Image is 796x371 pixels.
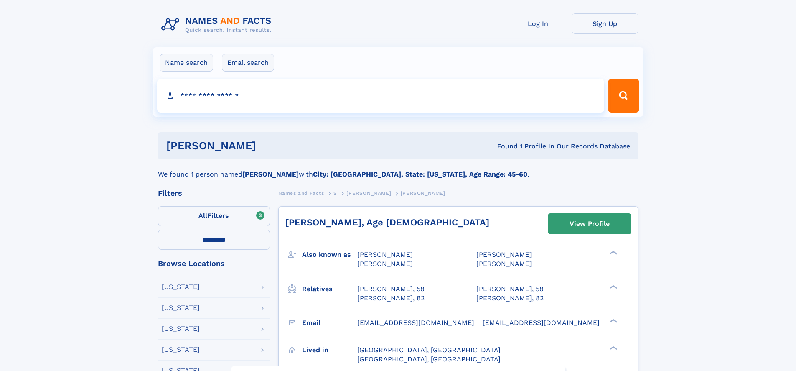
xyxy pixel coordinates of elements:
[162,325,200,332] div: [US_STATE]
[401,190,445,196] span: [PERSON_NAME]
[302,343,357,357] h3: Lived in
[198,212,207,220] span: All
[162,304,200,311] div: [US_STATE]
[608,345,618,351] div: ❯
[158,13,278,36] img: Logo Names and Facts
[548,214,631,234] a: View Profile
[158,260,270,267] div: Browse Locations
[476,284,544,294] a: [PERSON_NAME], 58
[570,214,610,233] div: View Profile
[285,217,489,228] a: [PERSON_NAME], Age [DEMOGRAPHIC_DATA]
[158,159,638,179] div: We found 1 person named with .
[357,251,413,258] span: [PERSON_NAME]
[572,13,638,34] a: Sign Up
[357,319,474,327] span: [EMAIL_ADDRESS][DOMAIN_NAME]
[302,248,357,262] h3: Also known as
[357,346,501,354] span: [GEOGRAPHIC_DATA], [GEOGRAPHIC_DATA]
[357,294,425,303] a: [PERSON_NAME], 82
[608,79,639,113] button: Search Button
[483,319,600,327] span: [EMAIL_ADDRESS][DOMAIN_NAME]
[357,355,501,363] span: [GEOGRAPHIC_DATA], [GEOGRAPHIC_DATA]
[166,141,377,151] h1: [PERSON_NAME]
[608,284,618,289] div: ❯
[608,318,618,323] div: ❯
[222,54,274,72] label: Email search
[162,284,200,290] div: [US_STATE]
[162,346,200,353] div: [US_STATE]
[357,260,413,268] span: [PERSON_NAME]
[476,294,544,303] a: [PERSON_NAME], 82
[302,316,357,330] h3: Email
[158,206,270,226] label: Filters
[278,188,324,198] a: Names and Facts
[505,13,572,34] a: Log In
[333,190,337,196] span: S
[313,170,527,178] b: City: [GEOGRAPHIC_DATA], State: [US_STATE], Age Range: 45-60
[158,189,270,197] div: Filters
[346,190,391,196] span: [PERSON_NAME]
[157,79,605,113] input: search input
[302,282,357,296] h3: Relatives
[608,250,618,256] div: ❯
[357,284,425,294] a: [PERSON_NAME], 58
[346,188,391,198] a: [PERSON_NAME]
[333,188,337,198] a: S
[242,170,299,178] b: [PERSON_NAME]
[476,251,532,258] span: [PERSON_NAME]
[160,54,213,72] label: Name search
[376,142,630,151] div: Found 1 Profile In Our Records Database
[476,260,532,268] span: [PERSON_NAME]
